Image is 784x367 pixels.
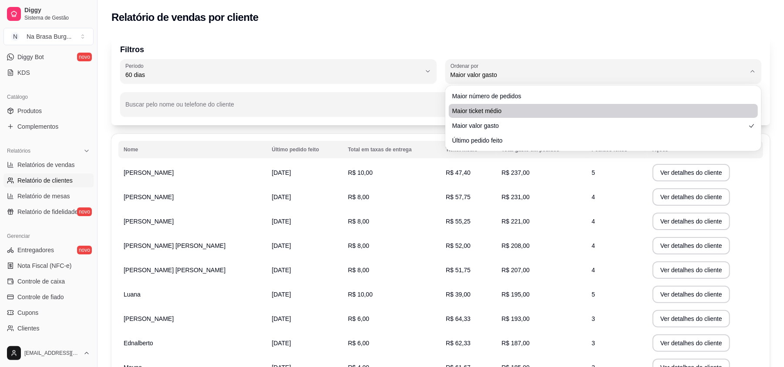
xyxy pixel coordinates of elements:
[653,334,730,352] button: Ver detalhes do cliente
[452,92,746,100] span: Maior número de pedidos
[17,122,58,131] span: Complementos
[124,169,174,176] span: [PERSON_NAME]
[451,70,746,79] span: Maior valor gasto
[592,169,595,176] span: 5
[348,242,369,249] span: R$ 8,00
[124,291,141,298] span: Luana
[446,242,471,249] span: R$ 52,00
[27,32,72,41] div: Na Brasa Burg ...
[446,194,471,200] span: R$ 57,75
[446,218,471,225] span: R$ 55,25
[17,176,73,185] span: Relatório de clientes
[446,340,471,347] span: R$ 62,33
[446,267,471,274] span: R$ 51,75
[24,350,80,357] span: [EMAIL_ADDRESS][DOMAIN_NAME]
[653,261,730,279] button: Ver detalhes do cliente
[17,293,64,301] span: Controle de fiado
[653,188,730,206] button: Ver detalhes do cliente
[501,315,530,322] span: R$ 193,00
[17,160,75,169] span: Relatórios de vendas
[125,62,146,70] label: Período
[17,107,42,115] span: Produtos
[17,261,71,270] span: Nota Fiscal (NFC-e)
[24,14,90,21] span: Sistema de Gestão
[124,242,225,249] span: [PERSON_NAME] [PERSON_NAME]
[272,315,291,322] span: [DATE]
[272,340,291,347] span: [DATE]
[125,103,706,112] input: Buscar pelo nome ou telefone do cliente
[501,291,530,298] span: R$ 195,00
[124,218,174,225] span: [PERSON_NAME]
[446,315,471,322] span: R$ 64,33
[446,291,471,298] span: R$ 39,00
[348,267,369,274] span: R$ 8,00
[592,315,595,322] span: 3
[17,68,30,77] span: KDS
[348,218,369,225] span: R$ 8,00
[272,267,291,274] span: [DATE]
[17,308,38,317] span: Cupons
[653,213,730,230] button: Ver detalhes do cliente
[452,107,746,115] span: Maior ticket médio
[592,218,595,225] span: 4
[17,324,40,333] span: Clientes
[272,218,291,225] span: [DATE]
[501,267,530,274] span: R$ 207,00
[118,141,266,158] th: Nome
[3,90,94,104] div: Catálogo
[653,164,730,181] button: Ver detalhes do cliente
[446,169,471,176] span: R$ 47,40
[501,194,530,200] span: R$ 231,00
[272,194,291,200] span: [DATE]
[653,237,730,254] button: Ver detalhes do cliente
[452,121,746,130] span: Maior valor gasto
[124,267,225,274] span: [PERSON_NAME] [PERSON_NAME]
[348,291,373,298] span: R$ 10,00
[120,43,761,56] p: Filtros
[17,53,44,61] span: Diggy Bot
[124,340,153,347] span: Ednalberto
[343,141,441,158] th: Total em taxas de entrega
[125,70,421,79] span: 60 dias
[348,169,373,176] span: R$ 10,00
[124,315,174,322] span: [PERSON_NAME]
[592,242,595,249] span: 4
[653,310,730,327] button: Ver detalhes do cliente
[592,291,595,298] span: 5
[441,141,496,158] th: Ticket médio
[272,291,291,298] span: [DATE]
[17,246,54,254] span: Entregadores
[592,340,595,347] span: 3
[7,147,30,154] span: Relatórios
[501,169,530,176] span: R$ 237,00
[348,315,369,322] span: R$ 6,00
[501,340,530,347] span: R$ 187,00
[272,242,291,249] span: [DATE]
[17,207,78,216] span: Relatório de fidelidade
[592,194,595,200] span: 4
[451,62,481,70] label: Ordenar por
[348,194,369,200] span: R$ 8,00
[124,194,174,200] span: [PERSON_NAME]
[24,7,90,14] span: Diggy
[17,277,65,286] span: Controle de caixa
[17,192,70,200] span: Relatório de mesas
[452,136,746,145] span: Último pedido feito
[653,286,730,303] button: Ver detalhes do cliente
[3,229,94,243] div: Gerenciar
[3,28,94,45] button: Select a team
[348,340,369,347] span: R$ 6,00
[501,242,530,249] span: R$ 208,00
[266,141,343,158] th: Último pedido feito
[11,32,20,41] span: N
[501,218,530,225] span: R$ 221,00
[111,10,259,24] h2: Relatório de vendas por cliente
[272,169,291,176] span: [DATE]
[592,267,595,274] span: 4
